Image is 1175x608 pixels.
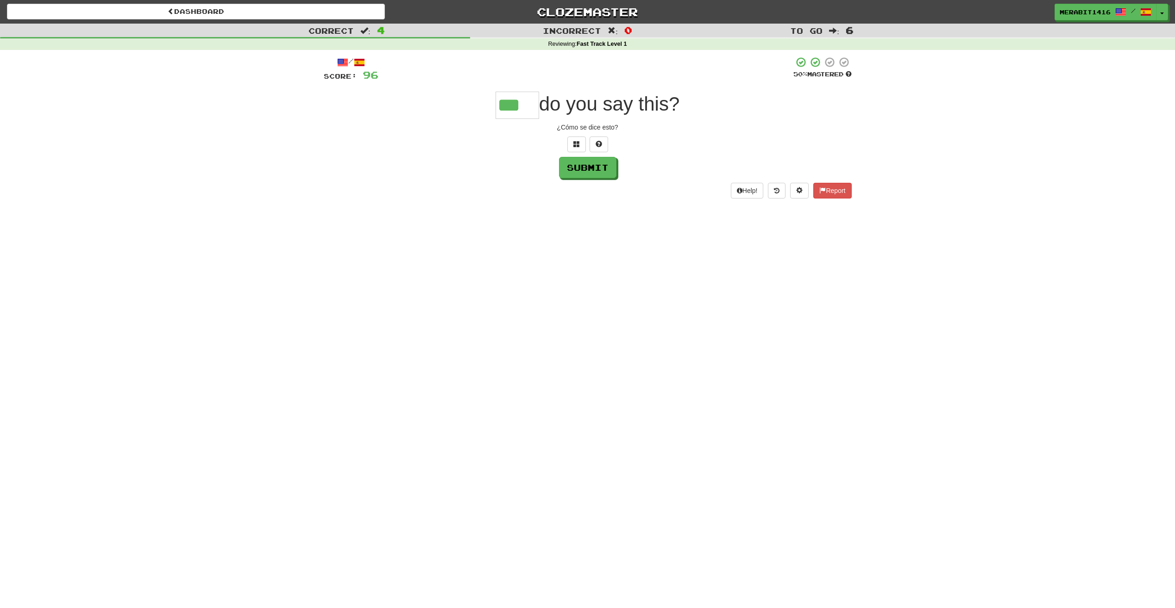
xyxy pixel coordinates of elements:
[363,69,378,81] span: 96
[768,183,785,199] button: Round history (alt+y)
[1131,7,1136,14] span: /
[539,93,680,115] span: do you say this?
[324,72,357,80] span: Score:
[624,25,632,36] span: 0
[543,26,601,35] span: Incorrect
[1060,8,1111,16] span: Merabit1416
[324,56,378,68] div: /
[790,26,823,35] span: To go
[793,70,807,78] span: 50 %
[731,183,764,199] button: Help!
[846,25,854,36] span: 6
[7,4,385,19] a: Dashboard
[1055,4,1156,20] a: Merabit1416 /
[377,25,385,36] span: 4
[608,27,618,35] span: :
[324,123,852,132] div: ¿Cómo se dice esto?
[793,70,852,79] div: Mastered
[399,4,777,20] a: Clozemaster
[559,157,616,178] button: Submit
[829,27,839,35] span: :
[577,41,627,47] strong: Fast Track Level 1
[360,27,371,35] span: :
[590,136,608,152] button: Single letter hint - you only get 1 per sentence and score half the points! alt+h
[813,183,851,199] button: Report
[308,26,354,35] span: Correct
[567,136,586,152] button: Switch sentence to multiple choice alt+p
